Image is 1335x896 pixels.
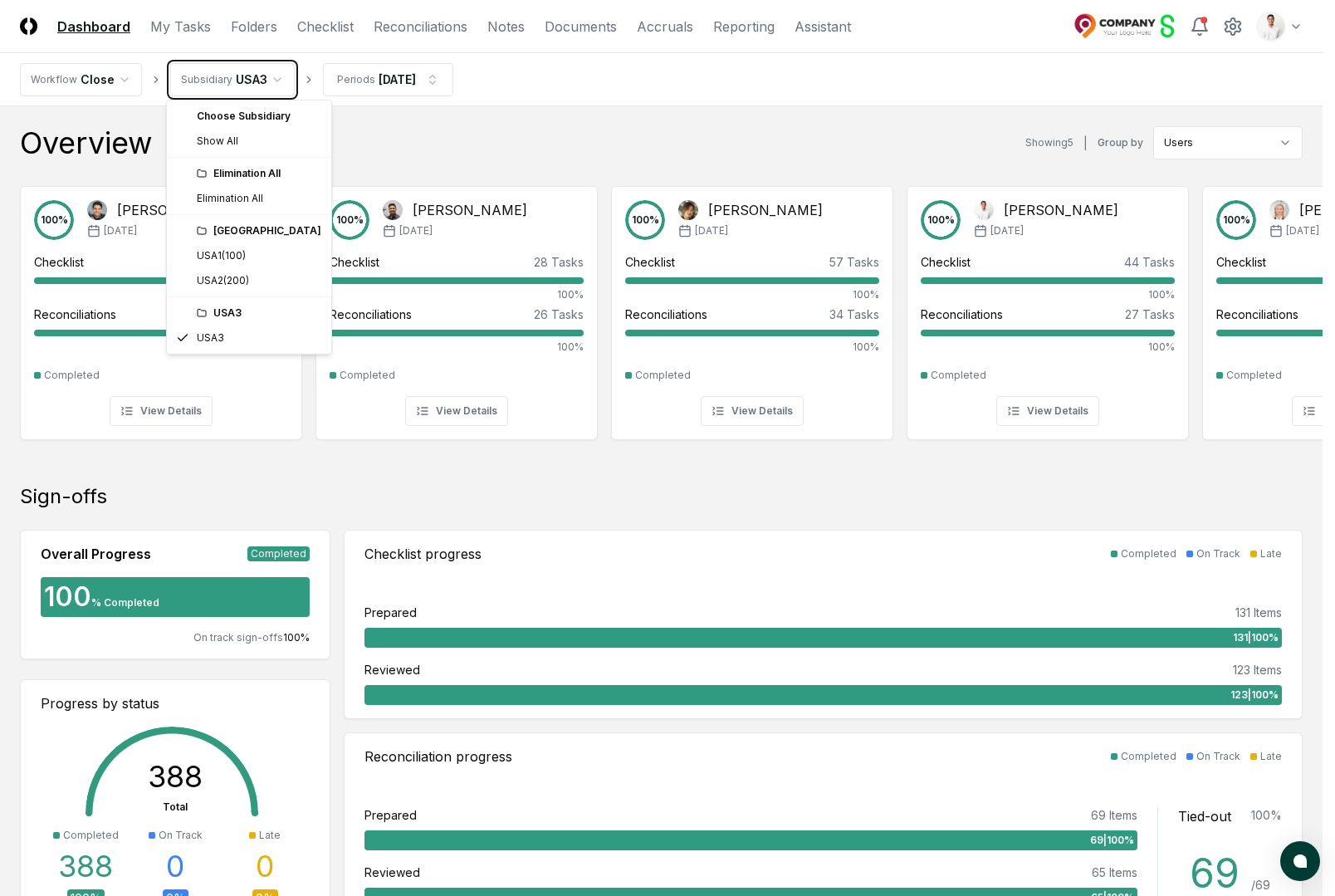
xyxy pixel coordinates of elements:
div: ( 200 ) [223,273,249,288]
div: ( 100 ) [222,248,246,263]
div: Choose Subsidiary [170,104,328,129]
div: USA3 [197,330,224,345]
div: [GEOGRAPHIC_DATA] [197,223,321,238]
div: Elimination All [197,166,321,181]
div: USA1 [197,248,246,263]
div: Elimination All [197,191,263,206]
div: USA3 [197,306,321,321]
div: USA2 [197,273,249,288]
span: Show All [197,134,238,149]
